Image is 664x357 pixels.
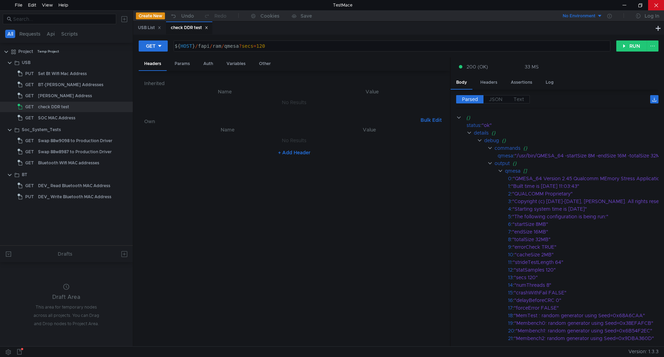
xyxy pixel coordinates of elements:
[508,182,510,190] div: 1
[508,220,511,228] div: 6
[301,13,312,18] div: Save
[508,198,511,205] div: 3
[58,250,72,258] div: Drafts
[554,10,602,21] button: No Environment
[495,159,510,167] div: output
[171,24,208,31] div: check DDR test
[221,57,251,70] div: Variables
[260,12,279,20] div: Cookies
[38,181,110,191] div: DEV_ Read Bluetooth MAC Address
[38,136,112,146] div: Swap 88w9098 to Production Driver
[22,57,30,68] div: USB
[38,192,111,202] div: DEV_ Write Bluetooth MAC Address
[418,116,444,124] button: Bulk Edit
[508,266,513,274] div: 12
[467,63,488,71] span: 200 (OK)
[484,137,499,144] div: debug
[38,147,112,157] div: Swap 88w8987 to Production Driver
[525,64,539,70] div: 33 MS
[616,40,647,52] button: RUN
[505,76,538,89] div: Assertions
[508,304,513,312] div: 17
[25,102,34,112] span: GET
[508,213,511,220] div: 5
[467,121,480,129] div: status
[508,236,511,243] div: 8
[508,319,513,327] div: 19
[25,113,34,123] span: GET
[540,76,559,89] div: Log
[275,148,313,157] button: + Add Header
[282,137,306,144] nz-embed-empty: No Results
[498,152,513,159] div: qmesa
[508,243,511,251] div: 9
[199,11,231,21] button: Redo
[25,181,34,191] span: GET
[253,57,276,70] div: Other
[181,12,194,20] div: Undo
[508,312,513,319] div: 18
[25,147,34,157] span: GET
[508,335,513,342] div: 21
[38,158,99,168] div: Bluetooth Wifi MAC addresses
[25,91,34,101] span: GET
[146,42,156,50] div: GET
[475,76,503,89] div: Headers
[563,13,596,19] div: No Environment
[300,88,444,96] th: Value
[25,80,34,90] span: GET
[628,347,658,357] span: Version: 1.3.3
[508,258,511,266] div: 11
[138,24,161,31] div: USB List
[282,99,306,106] nz-embed-empty: No Results
[508,205,511,213] div: 4
[489,96,502,102] span: JSON
[136,12,165,19] button: Create New
[37,46,59,57] div: Temp Project
[150,88,300,96] th: Name
[505,167,520,175] div: qmesa
[139,57,167,71] div: Headers
[25,136,34,146] span: GET
[38,102,69,112] div: check DDR test
[645,12,659,20] div: Log In
[144,117,418,126] h6: Own
[508,175,511,182] div: 0
[25,68,34,79] span: PUT
[508,281,513,289] div: 14
[38,68,87,79] div: Set Bt Wifi Mac Address
[198,57,219,70] div: Auth
[59,30,80,38] button: Scripts
[25,158,34,168] span: GET
[508,274,513,281] div: 13
[508,228,511,236] div: 7
[169,57,195,70] div: Params
[5,30,15,38] button: All
[508,327,514,335] div: 20
[18,46,33,57] div: Project
[508,289,513,296] div: 15
[508,190,511,198] div: 2
[462,96,478,102] span: Parsed
[139,40,168,52] button: GET
[45,30,57,38] button: Api
[214,12,227,20] div: Redo
[25,192,34,202] span: PUT
[508,296,513,304] div: 16
[13,15,112,23] input: Search...
[474,129,489,137] div: details
[495,144,520,152] div: commands
[38,80,103,90] div: BT-[PERSON_NAME] Addresses
[144,79,444,88] h6: Inherited
[299,126,439,134] th: Value
[451,76,472,90] div: Body
[22,170,27,180] div: BT
[155,126,300,134] th: Name
[22,125,61,135] div: Soc_System_Tests
[38,113,75,123] div: SOC MAC Address
[38,91,92,101] div: [PERSON_NAME] Address
[508,251,513,258] div: 10
[514,96,524,102] span: Text
[165,11,199,21] button: Undo
[17,30,43,38] button: Requests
